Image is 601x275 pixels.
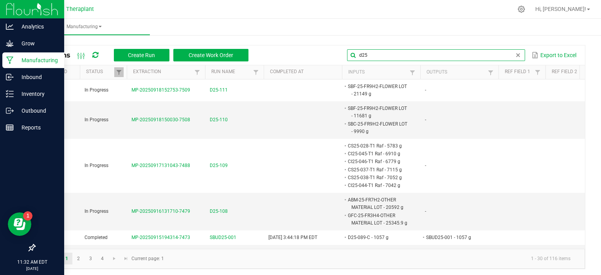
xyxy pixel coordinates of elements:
a: Filter [251,67,261,77]
span: In Progress [85,163,108,168]
span: Theraplant [66,6,94,13]
td: - [420,79,498,101]
td: - [420,139,498,193]
a: Ref Field 2Sortable [552,69,579,75]
p: 11:32 AM EDT [4,259,61,266]
span: In Progress [85,117,108,122]
li: CS25-037-T1 Raf - 7115 g [347,166,408,174]
li: SBC-25-FR9H2-FLOWER LOT - 9990 g [347,120,408,135]
span: MP-20250916131710-7479 [131,208,190,214]
span: [DATE] 3:44:18 PM EDT [268,235,317,240]
span: In Progress [85,87,108,93]
li: ABM-25-FR7H2-OTHER MATERIAL LOT - 20592 g [347,196,408,211]
span: MP-20250918152753-7509 [131,87,190,93]
p: Inbound [14,72,61,82]
p: Manufacturing [14,56,61,65]
span: Hi, [PERSON_NAME]! [535,6,586,12]
span: Create Work Order [189,52,233,58]
a: StatusSortable [86,69,114,75]
li: SBF-25-FR9H2-FLOWER LOT - 21149 g [347,83,408,98]
iframe: Resource center unread badge [23,211,32,221]
p: Analytics [14,22,61,31]
span: Go to the next page [111,255,117,262]
li: D25-089-C - 1057 g [347,234,408,241]
li: CI25-044-T1 Raf - 7042 g [347,182,408,189]
p: Grow [14,39,61,48]
inline-svg: Grow [6,40,14,47]
a: Run NameSortable [211,69,251,75]
inline-svg: Manufacturing [6,56,14,64]
th: Inputs [342,65,420,79]
li: CS25-028-T1 Raf - 5783 g [347,142,408,150]
a: Go to the next page [109,253,120,264]
span: D25-109 [210,162,228,169]
td: - [420,101,498,139]
span: D25-111 [210,86,228,94]
a: Filter [114,67,124,77]
span: In Progress [85,208,108,214]
button: Create Run [114,49,169,61]
a: Ref Field 1Sortable [505,69,533,75]
span: D25-108 [210,208,228,215]
span: Create Run [128,52,155,58]
inline-svg: Analytics [6,23,14,31]
li: CI25-045-T1 Raf - 6910 g [347,150,408,158]
inline-svg: Inventory [6,90,14,98]
a: Page 2 [73,253,84,264]
a: Manufacturing [19,19,150,35]
kendo-pager: Current page: 1 [35,249,585,269]
p: Outbound [14,106,61,115]
inline-svg: Outbound [6,107,14,115]
a: Page 4 [97,253,108,264]
button: Export to Excel [530,49,578,62]
iframe: Resource center [8,212,31,236]
span: Completed [85,235,108,240]
span: clear [515,52,521,58]
kendo-pager-info: 1 - 30 of 116 items [169,252,577,265]
span: MP-20250915194314-7473 [131,235,190,240]
td: - [420,193,498,230]
a: Filter [486,68,495,77]
span: Go to the last page [123,255,129,262]
a: Page 1 [61,253,72,264]
div: All Runs [41,49,254,62]
span: MP-20250917131043-7488 [131,163,190,168]
span: SBUD25-001 [210,234,236,241]
a: Go to the last page [120,253,131,264]
p: Reports [14,123,61,132]
span: D25-110 [210,116,228,124]
a: Filter [533,67,542,77]
p: Inventory [14,89,61,99]
a: Filter [193,67,202,77]
div: Manage settings [516,5,526,13]
a: Completed AtSortable [270,69,339,75]
span: Manufacturing [19,23,150,30]
a: Filter [408,68,417,77]
li: SBF-25-FR9H2-FLOWER LOT - 11681 g [347,104,408,120]
a: ExtractionSortable [133,69,192,75]
li: AIR-25-FR9H2-OTHER LOT MATERIAL - 30598.2 g [347,248,408,263]
a: Page 3 [85,253,96,264]
li: SBUD25-001 - 1057 g [425,234,487,241]
p: [DATE] [4,266,61,271]
li: CS25-038-T1 Raf - 7052 g [347,174,408,182]
input: Search by Run Name, Extraction, Machine, or Lot Number [347,49,525,61]
inline-svg: Inbound [6,73,14,81]
th: Outputs [420,65,498,79]
span: MP-20250918150030-7508 [131,117,190,122]
inline-svg: Reports [6,124,14,131]
button: Create Work Order [173,49,248,61]
li: CI25-046-T1 Raf - 6779 g [347,158,408,165]
li: GFC-25-FR3H4-OTHER MATERIAL LOT - 25345.9 g [347,212,408,227]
